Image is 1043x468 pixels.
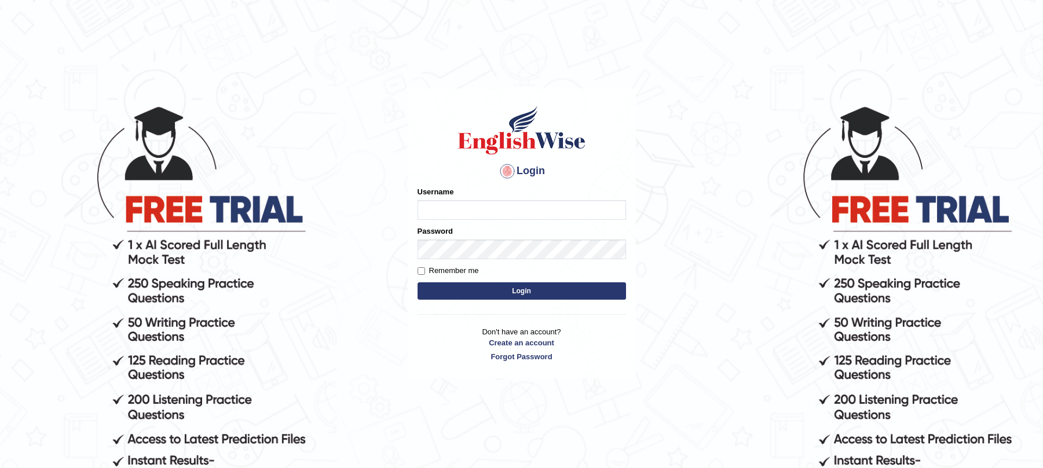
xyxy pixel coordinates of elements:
[418,265,479,277] label: Remember me
[418,326,626,362] p: Don't have an account?
[418,186,454,197] label: Username
[418,282,626,300] button: Login
[418,226,453,237] label: Password
[456,104,588,156] img: Logo of English Wise sign in for intelligent practice with AI
[418,267,425,275] input: Remember me
[418,337,626,348] a: Create an account
[418,162,626,180] h4: Login
[418,351,626,362] a: Forgot Password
